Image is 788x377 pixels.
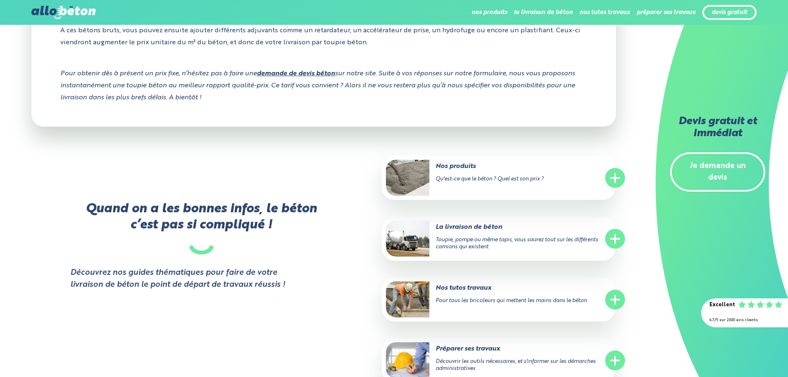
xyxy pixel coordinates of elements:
[637,2,696,22] li: préparer ses travaux
[386,283,578,293] p: Nos tutos travaux
[436,237,598,250] span: Toupie, pompe ou même tapis, vous saurez tout sur les différents camions qui existent
[580,2,630,22] li: nos tutos travaux
[436,298,587,303] span: Pour tous les bricoleurs qui mettent les mains dans le béton
[436,176,544,182] span: Qu'est-ce que le béton ? Quel est son prix ?
[386,223,578,232] p: La livraison de béton
[31,6,95,19] img: allobéton
[472,2,507,22] li: nos produits
[257,70,335,77] a: demande de devis béton
[711,9,747,16] a: devis gratuit
[60,70,575,101] i: Pour obtenir dès à présent un prix fixe, n’hésitez pas à faire une sur notre site. Suite à vos ré...
[670,116,765,140] h2: Devis gratuit et immédiat
[70,267,294,291] strong: Découvrez nos guides thématiques pour faire de votre livraison de béton le point de départ de tra...
[386,162,578,171] p: Nos produits
[386,160,429,196] img: Nos produits
[386,344,578,353] p: Préparer ses travaux
[514,2,573,22] li: la livraison de béton
[60,19,587,55] p: A ces bétons bruts, vous pouvez ensuite ajouter différents adjuvants comme un retardateur, un acc...
[386,221,429,257] img: La livraison de béton
[436,359,596,371] span: Découvrir les outils nécessaires, et s'informer sur les démarches administratives
[70,201,332,255] p: Quand on a les bonnes infos, le béton c’est pas si compliqué !
[386,281,429,317] img: Nos tutos travaux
